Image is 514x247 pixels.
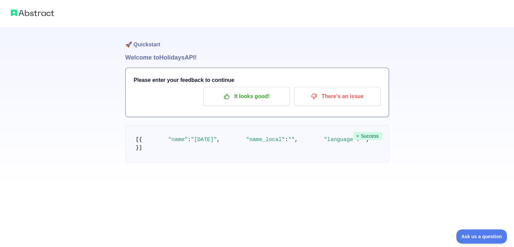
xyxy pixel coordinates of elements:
h1: 🚀 Quickstart [125,27,389,53]
span: [ [136,137,139,143]
span: "[DATE]" [191,137,217,143]
span: : [285,137,288,143]
p: It looks good! [209,91,285,102]
img: Abstract logo [11,8,54,18]
span: : [188,137,191,143]
span: , [295,137,298,143]
iframe: Toggle Customer Support [456,229,507,244]
span: "language" [324,137,356,143]
button: There's an issue [294,87,381,106]
span: "" [288,137,295,143]
h1: Welcome to Holidays API! [125,53,389,62]
span: "name" [168,137,188,143]
h3: Please enter your feedback to continue [134,76,381,84]
p: There's an issue [299,91,375,102]
span: Success [353,132,382,140]
span: , [217,137,220,143]
span: "name_local" [246,137,285,143]
button: It looks good! [203,87,290,106]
